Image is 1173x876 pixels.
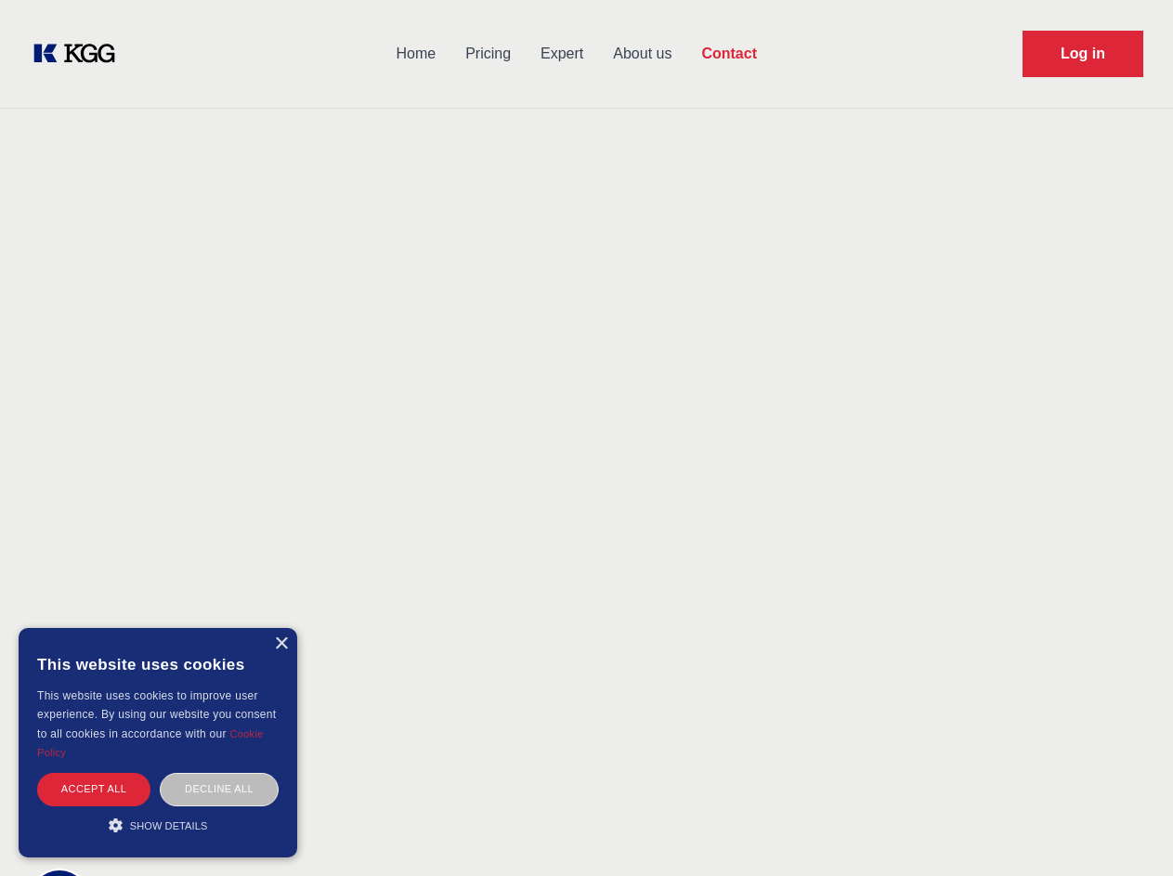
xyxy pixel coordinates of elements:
div: This website uses cookies [37,642,279,686]
div: Decline all [160,773,279,805]
a: KOL Knowledge Platform: Talk to Key External Experts (KEE) [30,39,130,69]
a: Home [381,30,450,78]
div: Close [274,637,288,651]
div: Show details [37,816,279,834]
a: Pricing [450,30,526,78]
iframe: Chat Widget [1080,787,1173,876]
a: Expert [526,30,598,78]
a: Contact [686,30,772,78]
a: Cookie Policy [37,728,264,758]
span: This website uses cookies to improve user experience. By using our website you consent to all coo... [37,689,276,740]
a: About us [598,30,686,78]
div: Accept all [37,773,150,805]
a: Request Demo [1023,31,1143,77]
span: Show details [130,820,208,831]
